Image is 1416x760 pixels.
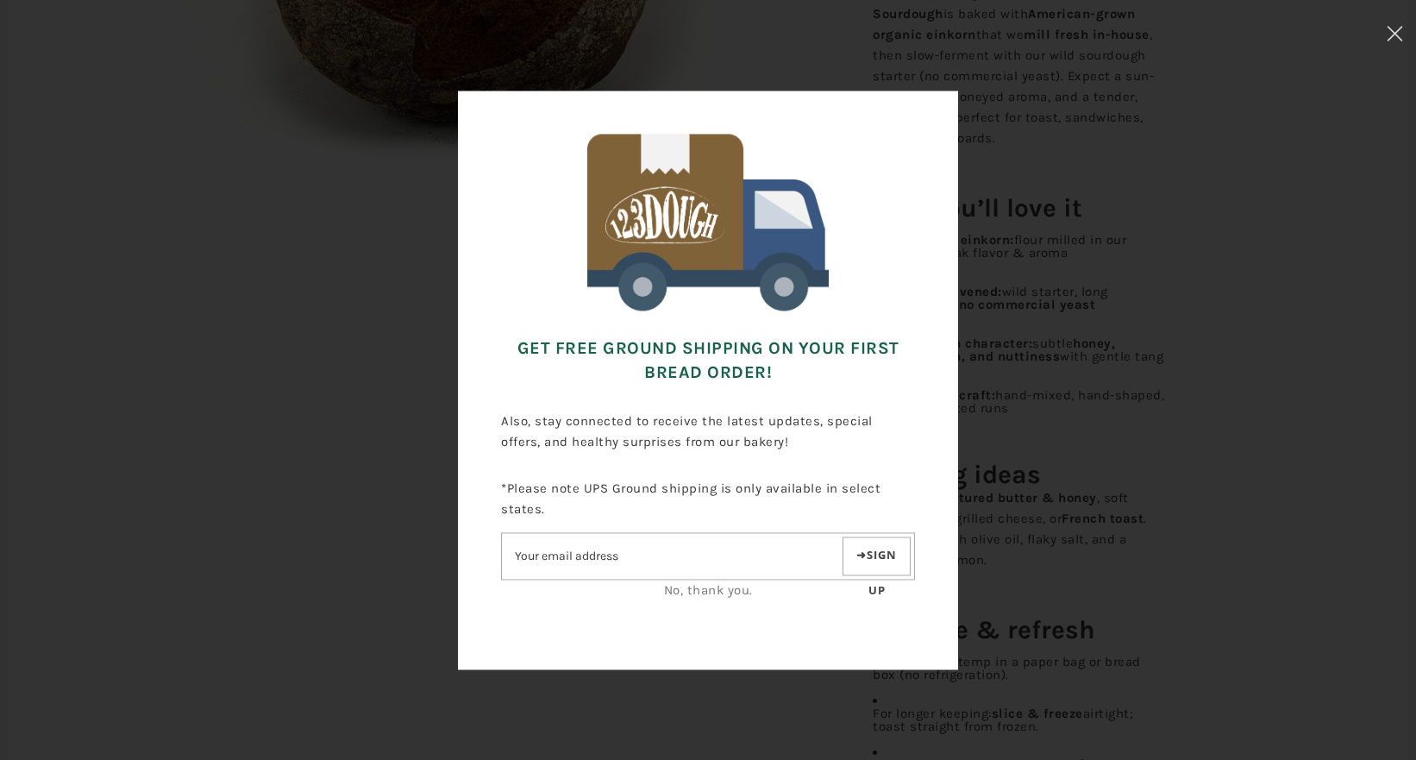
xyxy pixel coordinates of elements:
img: 123Dough Bakery Free Shipping for First Time Customers [587,134,829,311]
div: *Please note UPS Ground shipping is only available in select states. [501,465,915,613]
input: Email address [502,541,839,571]
p: Also, stay connected to receive the latest updates, special offers, and healthy surprises from ou... [501,398,915,465]
h3: Get FREE Ground Shipping on Your First Bread Order! [501,323,915,398]
button: Sign up [843,537,911,575]
a: No, thank you. [664,582,753,598]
